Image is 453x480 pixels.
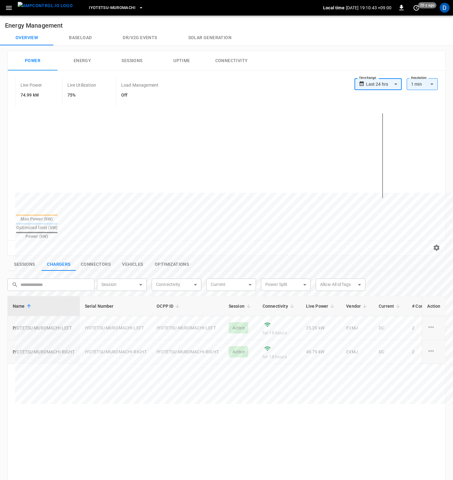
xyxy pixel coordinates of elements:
button: Iyotetsu-Muromachi [86,2,146,14]
button: Solar generation [173,30,247,45]
p: Live Power [21,82,42,88]
span: Name [13,302,33,310]
span: Session [229,302,253,310]
button: Uptime [157,51,207,71]
button: show latest vehicles [116,258,150,271]
p: [DATE] 19:10:43 +09:00 [346,5,391,11]
button: show latest connectors [76,258,116,271]
button: Sessions [107,51,157,71]
span: # Connectors [412,302,447,310]
th: Serial Number [80,296,152,316]
button: show latest sessions [7,258,42,271]
span: OCPP ID [157,302,181,310]
label: Resolution [411,75,427,80]
button: Connectivity [207,51,256,71]
button: Dr/V2G events [107,30,172,45]
h6: 74.99 kW [21,92,42,99]
h6: Off [121,92,158,99]
p: Load Management [121,82,158,88]
div: charge point options [427,347,440,356]
span: Live Power [306,302,336,310]
div: 1 min [407,78,438,90]
span: Iyotetsu-Muromachi [89,4,135,11]
button: Energy [57,51,107,71]
img: ampcontrol.io logo [18,2,73,10]
a: IYOTETSU-MUROMACHI-RIGHT [13,349,75,355]
div: profile-icon [440,3,450,13]
span: Vendor [346,302,369,310]
span: Current [379,302,402,310]
span: 20 s ago [418,2,437,8]
span: Connectivity [263,302,296,310]
p: Local time [323,5,345,11]
div: Last 24 hrs [366,78,402,90]
a: IYOTETSU-MUROMACHI-LEFT [13,325,72,331]
button: set refresh interval [411,3,421,13]
button: show latest optimizations [150,258,194,271]
button: Baseload [53,30,107,45]
h6: 75% [67,92,96,99]
th: Action [422,296,445,316]
p: Live Utilization [67,82,96,88]
button: Power [8,51,57,71]
label: Time Range [359,75,376,80]
div: charge point options [427,323,440,333]
button: show latest charge points [42,258,76,271]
